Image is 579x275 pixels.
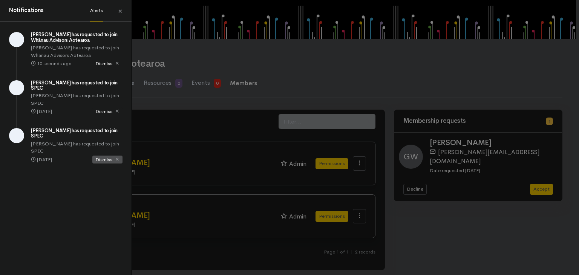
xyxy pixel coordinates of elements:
h5: [PERSON_NAME] has requested to join SPEC [31,128,123,139]
h5: [PERSON_NAME] has requested to join Whānau Advisors Aotearoa [31,32,123,43]
a: Close [109,1,132,22]
p: [PERSON_NAME] has requested to join SPEC [31,92,123,107]
h4: Notifications [9,6,43,15]
span: Dismiss [92,156,123,163]
h5: [PERSON_NAME] has requested to join SPEC [31,80,123,91]
time: [DATE] [37,156,52,163]
time: [DATE] [37,108,52,115]
time: 10 seconds ago [37,60,72,67]
span: Dismiss [92,60,123,67]
span: × [118,6,123,17]
p: [PERSON_NAME] has requested to join Whānau Advisors Aotearoa [31,44,123,59]
p: [PERSON_NAME] has requested to join SPEC [31,140,123,155]
span: Dismiss [92,107,123,115]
